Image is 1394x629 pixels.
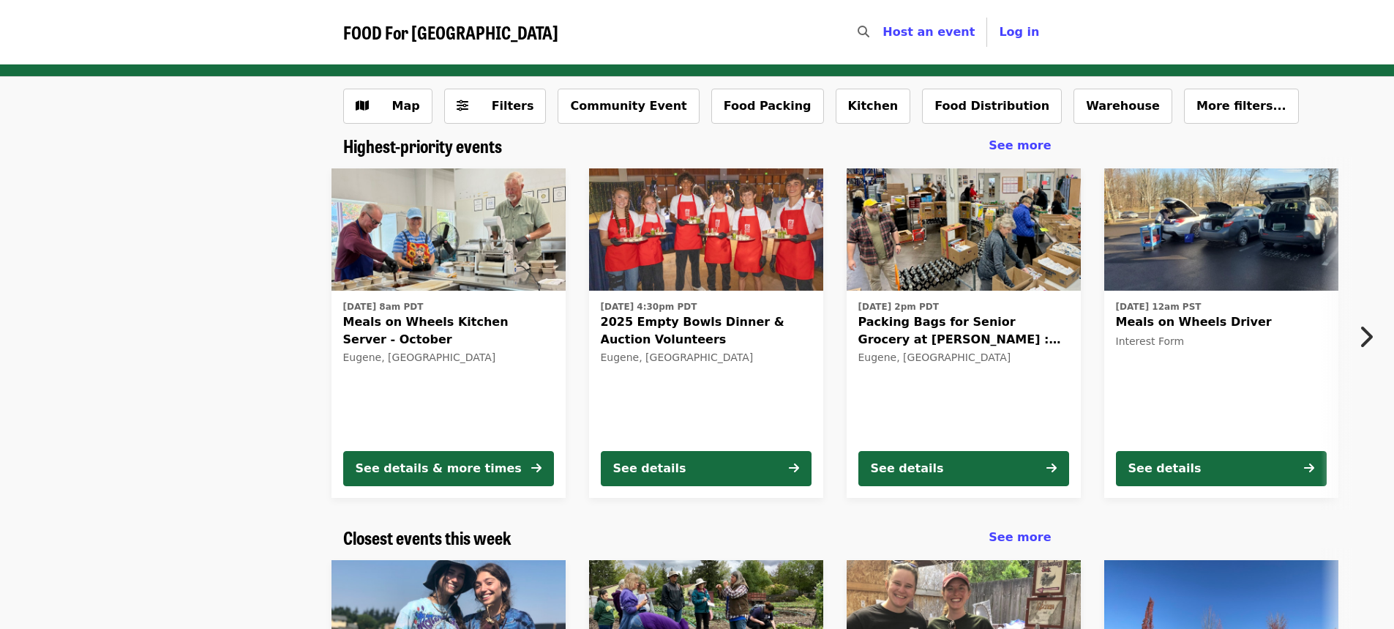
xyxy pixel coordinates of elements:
[1104,168,1338,498] a: See details for "Meals on Wheels Driver"
[331,135,1063,157] div: Highest-priority events
[343,89,432,124] button: Show map view
[1116,313,1327,331] span: Meals on Wheels Driver
[343,22,558,43] a: FOOD For [GEOGRAPHIC_DATA]
[858,351,1069,364] div: Eugene, [GEOGRAPHIC_DATA]
[601,313,812,349] span: 2025 Empty Bowls Dinner & Auction Volunteers
[922,89,1062,124] button: Food Distribution
[711,89,824,124] button: Food Packing
[1046,461,1057,475] i: arrow-right icon
[1304,461,1314,475] i: arrow-right icon
[492,99,534,113] span: Filters
[858,25,869,39] i: search icon
[356,99,369,113] i: map icon
[343,300,424,313] time: [DATE] 8am PDT
[836,89,911,124] button: Kitchen
[356,460,522,477] div: See details & more times
[601,300,697,313] time: [DATE] 4:30pm PDT
[444,89,547,124] button: Filters (0 selected)
[531,461,542,475] i: arrow-right icon
[601,351,812,364] div: Eugene, [GEOGRAPHIC_DATA]
[331,168,566,498] a: See details for "Meals on Wheels Kitchen Server - October"
[987,18,1051,47] button: Log in
[1346,316,1394,357] button: Next item
[1104,168,1338,291] img: Meals on Wheels Driver organized by FOOD For Lane County
[989,530,1051,544] span: See more
[847,168,1081,498] a: See details for "Packing Bags for Senior Grocery at Bailey Hill : October"
[989,137,1051,155] a: See more
[989,529,1051,546] a: See more
[589,168,823,291] img: 2025 Empty Bowls Dinner & Auction Volunteers organized by FOOD For Lane County
[343,524,511,550] span: Closest events this week
[343,19,558,45] span: FOOD For [GEOGRAPHIC_DATA]
[847,168,1081,291] img: Packing Bags for Senior Grocery at Bailey Hill : October organized by FOOD For Lane County
[1358,323,1373,351] i: chevron-right icon
[1196,99,1286,113] span: More filters...
[392,99,420,113] span: Map
[1073,89,1172,124] button: Warehouse
[601,451,812,486] button: See details
[331,168,566,291] img: Meals on Wheels Kitchen Server - October organized by FOOD For Lane County
[343,135,502,157] a: Highest-priority events
[878,15,890,50] input: Search
[343,527,511,548] a: Closest events this week
[789,461,799,475] i: arrow-right icon
[558,89,699,124] button: Community Event
[1128,460,1202,477] div: See details
[999,25,1039,39] span: Log in
[343,451,554,486] button: See details & more times
[331,527,1063,548] div: Closest events this week
[1116,335,1185,347] span: Interest Form
[457,99,468,113] i: sliders-h icon
[871,460,944,477] div: See details
[858,313,1069,349] span: Packing Bags for Senior Grocery at [PERSON_NAME] : October
[858,300,939,313] time: [DATE] 2pm PDT
[343,133,502,158] span: Highest-priority events
[1184,89,1299,124] button: More filters...
[883,25,975,39] a: Host an event
[343,313,554,349] span: Meals on Wheels Kitchen Server - October
[1116,451,1327,486] button: See details
[1116,300,1202,313] time: [DATE] 12am PST
[989,138,1051,152] span: See more
[589,168,823,498] a: See details for "2025 Empty Bowls Dinner & Auction Volunteers"
[343,351,554,364] div: Eugene, [GEOGRAPHIC_DATA]
[613,460,686,477] div: See details
[858,451,1069,486] button: See details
